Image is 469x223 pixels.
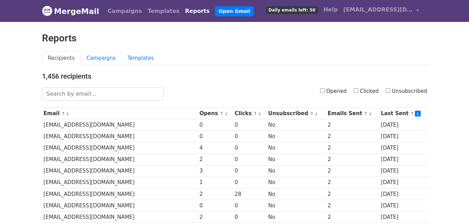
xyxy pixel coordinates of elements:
td: No [267,211,326,223]
a: ↓ [368,111,372,116]
td: [EMAIL_ADDRESS][DOMAIN_NAME] [42,142,198,154]
td: No [267,188,326,200]
td: [EMAIL_ADDRESS][DOMAIN_NAME] [42,200,198,211]
td: 4 [198,142,233,154]
td: 2 [326,142,379,154]
td: [EMAIL_ADDRESS][DOMAIN_NAME] [42,154,198,165]
td: No [267,154,326,165]
td: 2 [326,119,379,131]
td: [DATE] [379,200,427,211]
td: 2 [326,211,379,223]
a: ↓ [66,111,70,116]
td: 2 [198,154,233,165]
td: [DATE] [379,211,427,223]
td: 2 [326,188,379,200]
td: No [267,119,326,131]
a: ↓ [258,111,262,116]
td: 0 [233,131,267,142]
td: 2 [326,131,379,142]
span: Daily emails left: 50 [266,6,318,14]
td: No [267,142,326,154]
td: 0 [198,131,233,142]
th: Clicks [233,108,267,119]
label: Unsubscribed [386,87,427,95]
td: [DATE] [379,188,427,200]
a: [EMAIL_ADDRESS][DOMAIN_NAME] [341,3,422,19]
td: [EMAIL_ADDRESS][DOMAIN_NAME] [42,177,198,188]
label: Opened [320,87,347,95]
a: Recipients [42,51,81,65]
td: 2 [326,177,379,188]
a: Campaigns [81,51,122,65]
td: 0 [233,142,267,154]
input: Unsubscribed [386,88,390,93]
input: Clicked [354,88,358,93]
input: Search by email... [42,87,164,101]
td: [EMAIL_ADDRESS][DOMAIN_NAME] [42,188,198,200]
td: [EMAIL_ADDRESS][DOMAIN_NAME] [42,211,198,223]
td: 2 [198,211,233,223]
td: No [267,200,326,211]
a: Templates [122,51,160,65]
a: ↓ [415,111,421,117]
a: ↑ [253,111,257,116]
a: ↑ [410,111,414,116]
td: [DATE] [379,119,427,131]
td: No [267,165,326,177]
td: 0 [233,211,267,223]
a: ↑ [220,111,224,116]
a: Reports [182,4,212,18]
th: Email [42,108,198,119]
td: 2 [326,200,379,211]
a: Campaigns [105,4,145,18]
td: 0 [198,200,233,211]
a: Daily emails left: 50 [263,3,320,17]
td: 28 [233,188,267,200]
h2: Reports [42,32,427,44]
td: 0 [233,200,267,211]
td: [EMAIL_ADDRESS][DOMAIN_NAME] [42,131,198,142]
a: ↑ [61,111,65,116]
input: Opened [320,88,325,93]
a: ↑ [364,111,368,116]
td: 2 [326,165,379,177]
td: 2 [198,188,233,200]
td: No [267,177,326,188]
td: [DATE] [379,165,427,177]
td: 3 [198,165,233,177]
td: [DATE] [379,142,427,154]
td: No [267,131,326,142]
th: Emails Sent [326,108,379,119]
td: 0 [233,154,267,165]
td: [EMAIL_ADDRESS][DOMAIN_NAME] [42,119,198,131]
a: ↓ [224,111,228,116]
span: [EMAIL_ADDRESS][DOMAIN_NAME] [343,6,413,14]
a: Open Gmail [215,6,254,16]
a: Help [321,3,341,17]
a: ↓ [315,111,318,116]
label: Clicked [354,87,379,95]
td: [EMAIL_ADDRESS][DOMAIN_NAME] [42,165,198,177]
a: MergeMail [42,4,99,18]
th: Last Sent [379,108,427,119]
td: 0 [233,177,267,188]
h4: 1,456 recipients [42,72,427,80]
a: ↑ [310,111,314,116]
td: 2 [326,154,379,165]
td: [DATE] [379,177,427,188]
a: Templates [145,4,182,18]
td: 0 [233,119,267,131]
td: [DATE] [379,131,427,142]
td: 1 [198,177,233,188]
td: 0 [198,119,233,131]
th: Unsubscribed [267,108,326,119]
td: 0 [233,165,267,177]
th: Opens [198,108,233,119]
img: MergeMail logo [42,6,52,16]
td: [DATE] [379,154,427,165]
